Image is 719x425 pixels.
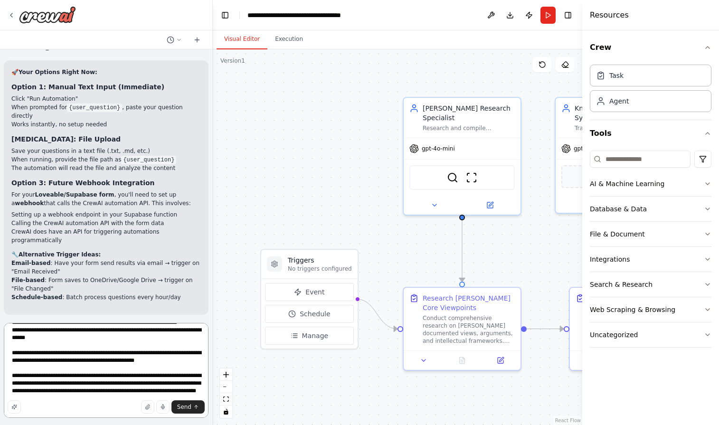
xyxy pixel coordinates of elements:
[422,145,455,152] span: gpt-4o-mini
[590,222,711,246] button: File & Document
[247,10,354,20] nav: breadcrumb
[590,280,653,289] div: Search & Research
[265,283,354,301] button: Event
[302,331,329,340] span: Manage
[171,400,205,414] button: Send
[590,322,711,347] button: Uncategorized
[300,309,330,319] span: Schedule
[575,124,667,132] div: Transform raw research data about [PERSON_NAME] into a structured, comprehensive knowledge base t...
[220,368,232,381] button: zoom in
[67,104,122,112] code: {user_question}
[423,124,515,132] div: Research and compile [PERSON_NAME] documented views, arguments, and framing devices from reliable...
[575,104,667,123] div: Knowledge Base Synthesizer
[590,247,711,272] button: Integrations
[403,97,521,216] div: [PERSON_NAME] Research SpecialistResearch and compile [PERSON_NAME] documented views, arguments, ...
[11,155,201,164] li: When running, provide the file path as
[423,314,515,345] div: Conduct comprehensive research on [PERSON_NAME] documented views, arguments, and intellectual fra...
[189,34,205,46] button: Start a new chat
[265,305,354,323] button: Schedule
[218,9,232,22] button: Hide left sidebar
[11,94,201,103] li: Click "Run Automation"
[11,293,201,302] li: : Batch process questions every hour/day
[288,255,352,265] h3: Triggers
[11,147,201,155] li: Save your questions in a text file (.txt, .md, etc.)
[466,172,477,183] img: ScrapeWebsiteTool
[609,96,629,106] div: Agent
[220,406,232,418] button: toggle interactivity
[590,255,630,264] div: Integrations
[423,104,515,123] div: [PERSON_NAME] Research Specialist
[11,260,51,266] strong: Email-based
[220,381,232,393] button: zoom out
[11,120,201,129] li: Works instantly, no setup needed
[267,29,311,49] button: Execution
[484,355,517,366] button: Open in side panel
[590,330,638,340] div: Uncategorized
[561,9,575,22] button: Hide right sidebar
[163,34,186,46] button: Switch to previous chat
[220,368,232,418] div: React Flow controls
[555,418,581,423] a: React Flow attribution
[11,210,201,219] li: Setting up a webhook endpoint in your Supabase function
[11,179,155,187] strong: Option 3: Future Webhook Integration
[590,272,711,297] button: Search & Research
[11,164,201,172] li: The automation will read the file and analyze the content
[447,172,458,183] img: SerperDevTool
[590,305,675,314] div: Web Scraping & Browsing
[11,276,201,293] li: : Form saves to OneDrive/Google Drive → trigger on "File Changed"
[590,204,647,214] div: Database & Data
[442,355,482,366] button: No output available
[527,324,564,334] g: Edge from 94bee883-6eb4-4b7c-8ca6-fb006fec97f7 to 97f80068-5083-4217-bd82-e68aaf8d7a5a
[574,145,607,152] span: gpt-4o-mini
[141,400,154,414] button: Upload files
[288,265,352,273] p: No triggers configured
[11,135,121,143] strong: [MEDICAL_DATA]: File Upload
[590,297,711,322] button: Web Scraping & Browsing
[463,199,517,211] button: Open in side panel
[555,97,673,214] div: Knowledge Base SynthesizerTransform raw research data about [PERSON_NAME] into a structured, comp...
[457,220,467,282] g: Edge from cdf87075-04e3-43cd-bf63-50f2a0982f9c to 94bee883-6eb4-4b7c-8ca6-fb006fec97f7
[11,227,201,245] li: CrewAI does have an API for triggering automations programmatically
[609,71,624,80] div: Task
[423,293,515,312] div: Research [PERSON_NAME] Core Viewpoints
[11,190,201,208] p: For your , you'll need to set up a that calls the CrewAI automation API. This involves:
[217,29,267,49] button: Visual Editor
[220,57,245,65] div: Version 1
[8,400,21,414] button: Improve this prompt
[156,400,170,414] button: Click to speak your automation idea
[265,327,354,345] button: Manage
[19,6,76,23] img: Logo
[11,68,201,76] h2: 🚀
[11,294,62,301] strong: Schedule-based
[15,200,44,207] strong: webhook
[11,219,201,227] li: Calling the CrewAI automation API with the form data
[590,229,645,239] div: File & Document
[19,251,101,258] strong: Alternative Trigger Ideas:
[11,277,45,283] strong: File-based
[403,287,521,371] div: Research [PERSON_NAME] Core ViewpointsConduct comprehensive research on [PERSON_NAME] documented ...
[177,403,191,411] span: Send
[121,156,176,164] code: {user_question}
[11,259,201,276] li: : Have your form send results via email → trigger on "Email Received"
[305,287,324,297] span: Event
[590,171,711,196] button: AI & Machine Learning
[260,249,359,349] div: TriggersNo triggers configuredEventScheduleManage
[590,179,664,189] div: AI & Machine Learning
[220,393,232,406] button: fit view
[11,83,164,91] strong: Option 1: Manual Text Input (Immediate)
[590,147,711,355] div: Tools
[19,69,97,76] strong: Your Options Right Now:
[590,197,711,221] button: Database & Data
[11,250,201,259] h2: 🔧
[590,9,629,21] h4: Resources
[357,294,397,334] g: Edge from triggers to 94bee883-6eb4-4b7c-8ca6-fb006fec97f7
[590,61,711,120] div: Crew
[11,103,201,120] li: When prompted for , paste your question directly
[590,120,711,147] button: Tools
[35,191,114,198] strong: Loveable/Supabase form
[590,34,711,61] button: Crew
